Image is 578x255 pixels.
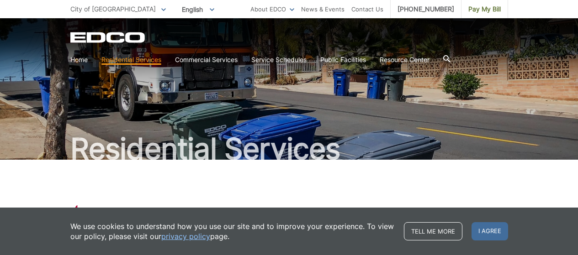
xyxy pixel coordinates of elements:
[175,2,221,17] span: English
[161,231,210,241] a: privacy policy
[101,55,161,65] a: Residential Services
[404,222,462,240] a: Tell me more
[468,4,501,14] span: Pay My Bill
[70,5,156,13] span: City of [GEOGRAPHIC_DATA]
[70,32,146,43] a: EDCD logo. Return to the homepage.
[251,55,307,65] a: Service Schedules
[320,55,366,65] a: Public Facilities
[175,55,238,65] a: Commercial Services
[70,221,395,241] p: We use cookies to understand how you use our site and to improve your experience. To view our pol...
[380,55,430,65] a: Resource Center
[70,134,508,163] h2: Residential Services
[70,55,88,65] a: Home
[100,205,213,222] h1: Bulky Item Pickup
[301,4,345,14] a: News & Events
[351,4,383,14] a: Contact Us
[250,4,294,14] a: About EDCO
[472,222,508,240] span: I agree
